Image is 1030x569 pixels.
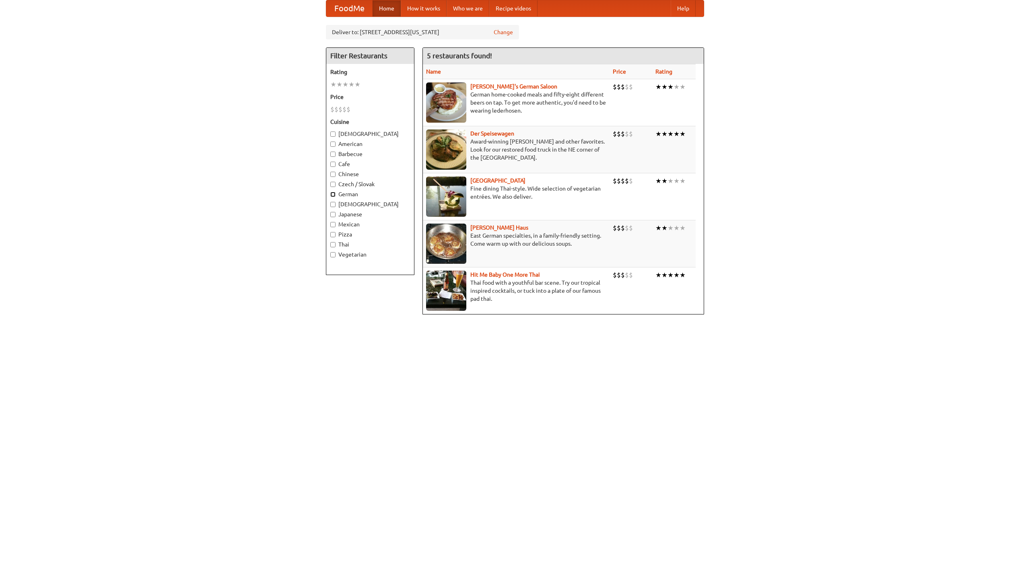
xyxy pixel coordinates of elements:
a: Der Speisewagen [470,130,514,137]
li: ★ [655,82,661,91]
a: FoodMe [326,0,373,16]
li: ★ [667,224,674,232]
li: ★ [342,80,348,89]
img: satay.jpg [426,177,466,217]
a: [GEOGRAPHIC_DATA] [470,177,525,184]
li: $ [629,271,633,279]
li: ★ [655,129,661,138]
input: [DEMOGRAPHIC_DATA] [330,131,336,137]
li: ★ [680,177,686,185]
li: $ [613,177,617,185]
p: Thai food with a youthful bar scene. Try our tropical inspired cocktails, or tuck into a plate of... [426,279,606,303]
li: $ [617,224,621,232]
li: $ [625,224,629,232]
label: Vegetarian [330,251,410,259]
input: Chinese [330,172,336,177]
li: ★ [661,224,667,232]
li: ★ [655,271,661,279]
input: Japanese [330,212,336,217]
p: Award-winning [PERSON_NAME] and other favorites. Look for our restored food truck in the NE corne... [426,138,606,162]
li: ★ [674,177,680,185]
li: $ [625,82,629,91]
label: [DEMOGRAPHIC_DATA] [330,200,410,208]
li: $ [621,271,625,279]
img: speisewagen.jpg [426,129,466,170]
li: $ [621,129,625,138]
li: ★ [667,82,674,91]
a: Rating [655,68,672,75]
li: $ [613,224,617,232]
li: $ [629,129,633,138]
img: babythai.jpg [426,271,466,311]
a: Recipe videos [489,0,538,16]
li: $ [334,105,338,114]
li: $ [625,271,629,279]
li: $ [625,177,629,185]
p: German home-cooked meals and fifty-eight different beers on tap. To get more authentic, you'd nee... [426,90,606,115]
li: ★ [680,271,686,279]
li: ★ [680,82,686,91]
a: Price [613,68,626,75]
input: Czech / Slovak [330,182,336,187]
li: $ [330,105,334,114]
li: $ [629,82,633,91]
li: $ [629,224,633,232]
li: ★ [661,271,667,279]
input: Vegetarian [330,252,336,257]
li: $ [613,271,617,279]
li: ★ [667,129,674,138]
li: $ [617,177,621,185]
li: ★ [661,82,667,91]
li: ★ [330,80,336,89]
a: Who we are [447,0,489,16]
label: Thai [330,240,410,249]
li: $ [613,129,617,138]
a: Help [671,0,696,16]
label: Pizza [330,230,410,238]
label: Cafe [330,160,410,168]
a: [PERSON_NAME]'s German Saloon [470,83,557,90]
li: $ [621,177,625,185]
label: Chinese [330,170,410,178]
a: Hit Me Baby One More Thai [470,271,540,278]
a: [PERSON_NAME] Haus [470,224,528,231]
li: ★ [674,82,680,91]
li: ★ [348,80,354,89]
a: Change [494,28,513,36]
li: $ [629,177,633,185]
li: ★ [655,224,661,232]
p: East German specialties, in a family-friendly setting. Come warm up with our delicious soups. [426,232,606,248]
li: ★ [674,271,680,279]
li: ★ [661,177,667,185]
label: Czech / Slovak [330,180,410,188]
li: ★ [661,129,667,138]
input: Thai [330,242,336,247]
label: Japanese [330,210,410,218]
input: [DEMOGRAPHIC_DATA] [330,202,336,207]
a: Home [373,0,401,16]
label: German [330,190,410,198]
h5: Cuisine [330,118,410,126]
li: ★ [680,224,686,232]
a: Name [426,68,441,75]
img: esthers.jpg [426,82,466,123]
li: $ [621,224,625,232]
a: How it works [401,0,447,16]
label: Mexican [330,220,410,228]
li: ★ [354,80,360,89]
li: $ [338,105,342,114]
li: ★ [667,177,674,185]
li: ★ [655,177,661,185]
ng-pluralize: 5 restaurants found! [427,52,492,60]
li: $ [621,82,625,91]
li: ★ [674,129,680,138]
li: $ [617,129,621,138]
label: [DEMOGRAPHIC_DATA] [330,130,410,138]
li: ★ [667,271,674,279]
input: Mexican [330,222,336,227]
